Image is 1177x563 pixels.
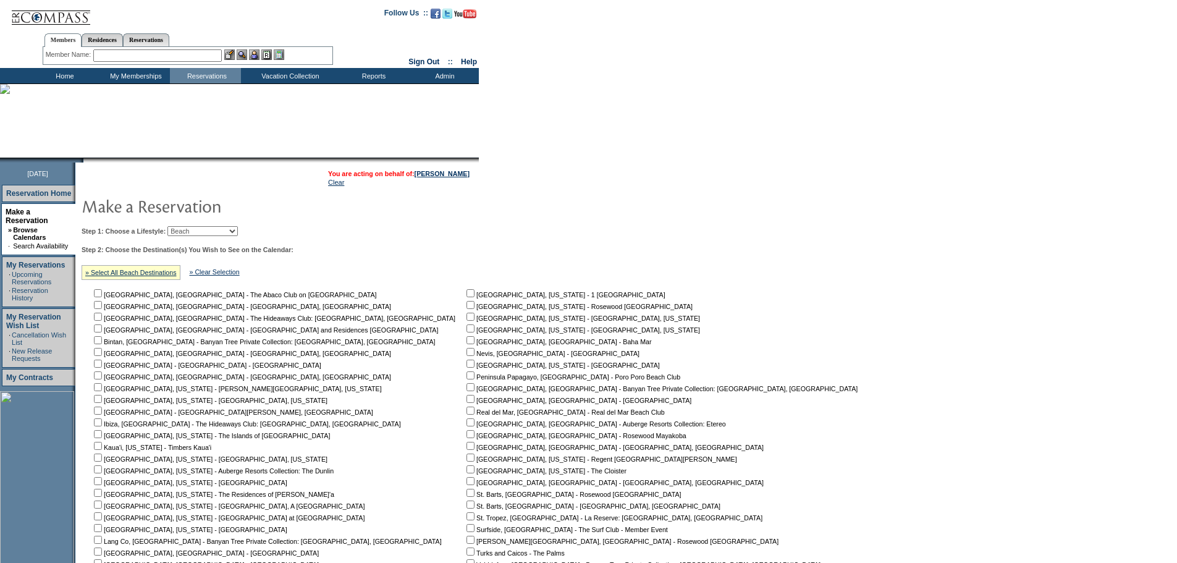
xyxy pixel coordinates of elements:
[442,12,452,20] a: Follow us on Twitter
[249,49,259,60] img: Impersonate
[9,347,11,362] td: ·
[91,479,287,486] nobr: [GEOGRAPHIC_DATA], [US_STATE] - [GEOGRAPHIC_DATA]
[464,420,726,428] nobr: [GEOGRAPHIC_DATA], [GEOGRAPHIC_DATA] - Auberge Resorts Collection: Etereo
[91,538,442,545] nobr: Lang Co, [GEOGRAPHIC_DATA] - Banyan Tree Private Collection: [GEOGRAPHIC_DATA], [GEOGRAPHIC_DATA]
[91,432,330,439] nobr: [GEOGRAPHIC_DATA], [US_STATE] - The Islands of [GEOGRAPHIC_DATA]
[442,9,452,19] img: Follow us on Twitter
[99,68,170,83] td: My Memberships
[91,420,401,428] nobr: Ibiza, [GEOGRAPHIC_DATA] - The Hideaways Club: [GEOGRAPHIC_DATA], [GEOGRAPHIC_DATA]
[6,189,71,198] a: Reservation Home
[415,170,470,177] a: [PERSON_NAME]
[79,158,83,163] img: promoShadowLeftCorner.gif
[44,33,82,47] a: Members
[91,502,365,510] nobr: [GEOGRAPHIC_DATA], [US_STATE] - [GEOGRAPHIC_DATA], A [GEOGRAPHIC_DATA]
[464,526,668,533] nobr: Surfside, [GEOGRAPHIC_DATA] - The Surf Club - Member Event
[27,170,48,177] span: [DATE]
[123,33,169,46] a: Reservations
[464,326,700,334] nobr: [GEOGRAPHIC_DATA], [US_STATE] - [GEOGRAPHIC_DATA], [US_STATE]
[13,242,68,250] a: Search Availability
[8,226,12,234] b: »
[237,49,247,60] img: View
[464,338,651,345] nobr: [GEOGRAPHIC_DATA], [GEOGRAPHIC_DATA] - Baha Mar
[91,455,327,463] nobr: [GEOGRAPHIC_DATA], [US_STATE] - [GEOGRAPHIC_DATA], [US_STATE]
[464,491,681,498] nobr: St. Barts, [GEOGRAPHIC_DATA] - Rosewood [GEOGRAPHIC_DATA]
[6,373,53,382] a: My Contracts
[12,347,52,362] a: New Release Requests
[328,179,344,186] a: Clear
[91,303,391,310] nobr: [GEOGRAPHIC_DATA], [GEOGRAPHIC_DATA] - [GEOGRAPHIC_DATA], [GEOGRAPHIC_DATA]
[408,57,439,66] a: Sign Out
[91,491,334,498] nobr: [GEOGRAPHIC_DATA], [US_STATE] - The Residences of [PERSON_NAME]'a
[13,226,46,241] a: Browse Calendars
[328,170,470,177] span: You are acting on behalf of:
[91,408,373,416] nobr: [GEOGRAPHIC_DATA] - [GEOGRAPHIC_DATA][PERSON_NAME], [GEOGRAPHIC_DATA]
[9,287,11,302] td: ·
[91,549,319,557] nobr: [GEOGRAPHIC_DATA], [GEOGRAPHIC_DATA] - [GEOGRAPHIC_DATA]
[91,397,327,404] nobr: [GEOGRAPHIC_DATA], [US_STATE] - [GEOGRAPHIC_DATA], [US_STATE]
[28,68,99,83] td: Home
[83,158,85,163] img: blank.gif
[464,397,691,404] nobr: [GEOGRAPHIC_DATA], [GEOGRAPHIC_DATA] - [GEOGRAPHIC_DATA]
[91,338,436,345] nobr: Bintan, [GEOGRAPHIC_DATA] - Banyan Tree Private Collection: [GEOGRAPHIC_DATA], [GEOGRAPHIC_DATA]
[464,455,737,463] nobr: [GEOGRAPHIC_DATA], [US_STATE] - Regent [GEOGRAPHIC_DATA][PERSON_NAME]
[464,514,762,522] nobr: St. Tropez, [GEOGRAPHIC_DATA] - La Reserve: [GEOGRAPHIC_DATA], [GEOGRAPHIC_DATA]
[12,287,48,302] a: Reservation History
[91,350,391,357] nobr: [GEOGRAPHIC_DATA], [GEOGRAPHIC_DATA] - [GEOGRAPHIC_DATA], [GEOGRAPHIC_DATA]
[6,261,65,269] a: My Reservations
[464,467,626,475] nobr: [GEOGRAPHIC_DATA], [US_STATE] - The Cloister
[464,432,686,439] nobr: [GEOGRAPHIC_DATA], [GEOGRAPHIC_DATA] - Rosewood Mayakoba
[274,49,284,60] img: b_calculator.gif
[12,331,66,346] a: Cancellation Wish List
[8,242,12,250] td: ·
[464,408,665,416] nobr: Real del Mar, [GEOGRAPHIC_DATA] - Real del Mar Beach Club
[9,331,11,346] td: ·
[91,514,365,522] nobr: [GEOGRAPHIC_DATA], [US_STATE] - [GEOGRAPHIC_DATA] at [GEOGRAPHIC_DATA]
[464,291,665,298] nobr: [GEOGRAPHIC_DATA], [US_STATE] - 1 [GEOGRAPHIC_DATA]
[91,315,455,322] nobr: [GEOGRAPHIC_DATA], [GEOGRAPHIC_DATA] - The Hideaways Club: [GEOGRAPHIC_DATA], [GEOGRAPHIC_DATA]
[337,68,408,83] td: Reports
[224,49,235,60] img: b_edit.gif
[464,444,764,451] nobr: [GEOGRAPHIC_DATA], [GEOGRAPHIC_DATA] - [GEOGRAPHIC_DATA], [GEOGRAPHIC_DATA]
[6,208,48,225] a: Make a Reservation
[82,193,329,218] img: pgTtlMakeReservation.gif
[464,538,778,545] nobr: [PERSON_NAME][GEOGRAPHIC_DATA], [GEOGRAPHIC_DATA] - Rosewood [GEOGRAPHIC_DATA]
[464,385,858,392] nobr: [GEOGRAPHIC_DATA], [GEOGRAPHIC_DATA] - Banyan Tree Private Collection: [GEOGRAPHIC_DATA], [GEOGRA...
[464,373,680,381] nobr: Peninsula Papagayo, [GEOGRAPHIC_DATA] - Poro Poro Beach Club
[448,57,453,66] span: ::
[91,291,377,298] nobr: [GEOGRAPHIC_DATA], [GEOGRAPHIC_DATA] - The Abaco Club on [GEOGRAPHIC_DATA]
[82,246,293,253] b: Step 2: Choose the Destination(s) You Wish to See on the Calendar:
[384,7,428,22] td: Follow Us ::
[261,49,272,60] img: Reservations
[431,12,441,20] a: Become our fan on Facebook
[82,227,166,235] b: Step 1: Choose a Lifestyle:
[464,350,639,357] nobr: Nevis, [GEOGRAPHIC_DATA] - [GEOGRAPHIC_DATA]
[9,271,11,286] td: ·
[91,467,334,475] nobr: [GEOGRAPHIC_DATA], [US_STATE] - Auberge Resorts Collection: The Dunlin
[91,362,321,369] nobr: [GEOGRAPHIC_DATA] - [GEOGRAPHIC_DATA] - [GEOGRAPHIC_DATA]
[454,9,476,19] img: Subscribe to our YouTube Channel
[464,362,660,369] nobr: [GEOGRAPHIC_DATA], [US_STATE] - [GEOGRAPHIC_DATA]
[454,12,476,20] a: Subscribe to our YouTube Channel
[6,313,61,330] a: My Reservation Wish List
[91,326,438,334] nobr: [GEOGRAPHIC_DATA], [GEOGRAPHIC_DATA] - [GEOGRAPHIC_DATA] and Residences [GEOGRAPHIC_DATA]
[431,9,441,19] img: Become our fan on Facebook
[408,68,479,83] td: Admin
[85,269,177,276] a: » Select All Beach Destinations
[12,271,51,286] a: Upcoming Reservations
[91,444,211,451] nobr: Kaua'i, [US_STATE] - Timbers Kaua'i
[464,315,700,322] nobr: [GEOGRAPHIC_DATA], [US_STATE] - [GEOGRAPHIC_DATA], [US_STATE]
[91,526,287,533] nobr: [GEOGRAPHIC_DATA], [US_STATE] - [GEOGRAPHIC_DATA]
[464,479,764,486] nobr: [GEOGRAPHIC_DATA], [GEOGRAPHIC_DATA] - [GEOGRAPHIC_DATA], [GEOGRAPHIC_DATA]
[190,268,240,276] a: » Clear Selection
[170,68,241,83] td: Reservations
[461,57,477,66] a: Help
[91,373,391,381] nobr: [GEOGRAPHIC_DATA], [GEOGRAPHIC_DATA] - [GEOGRAPHIC_DATA], [GEOGRAPHIC_DATA]
[464,502,720,510] nobr: St. Barts, [GEOGRAPHIC_DATA] - [GEOGRAPHIC_DATA], [GEOGRAPHIC_DATA]
[91,385,382,392] nobr: [GEOGRAPHIC_DATA], [US_STATE] - [PERSON_NAME][GEOGRAPHIC_DATA], [US_STATE]
[241,68,337,83] td: Vacation Collection
[46,49,93,60] div: Member Name:
[82,33,123,46] a: Residences
[464,549,565,557] nobr: Turks and Caicos - The Palms
[464,303,693,310] nobr: [GEOGRAPHIC_DATA], [US_STATE] - Rosewood [GEOGRAPHIC_DATA]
